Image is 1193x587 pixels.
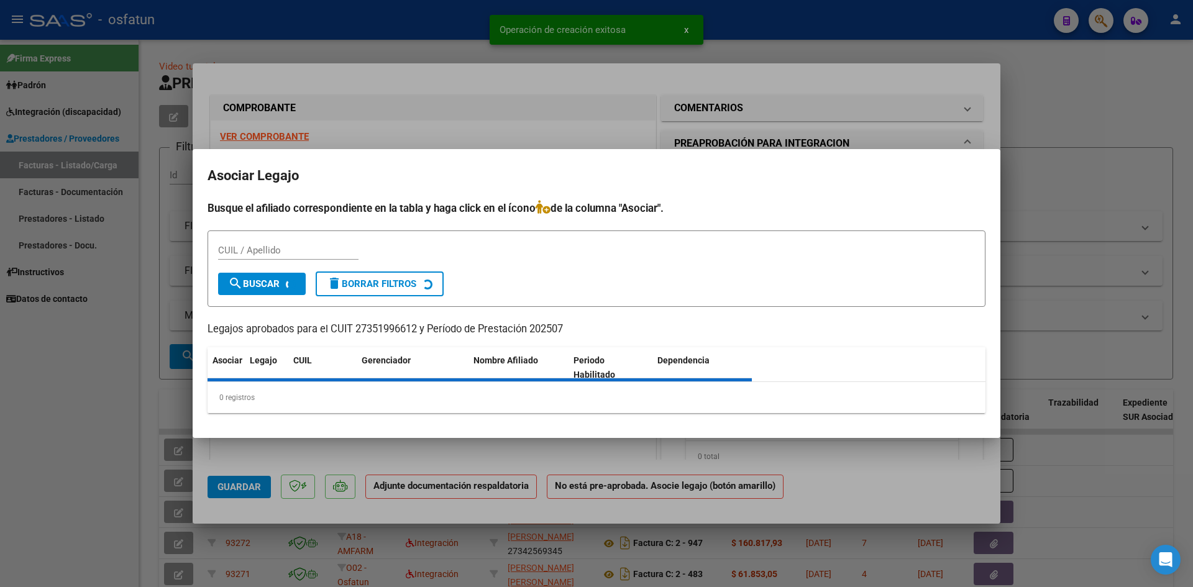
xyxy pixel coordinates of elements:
datatable-header-cell: Asociar [208,347,245,388]
datatable-header-cell: Periodo Habilitado [569,347,652,388]
span: CUIL [293,355,312,365]
span: Dependencia [657,355,710,365]
datatable-header-cell: CUIL [288,347,357,388]
span: Asociar [213,355,242,365]
div: 0 registros [208,382,985,413]
datatable-header-cell: Nombre Afiliado [469,347,569,388]
span: Legajo [250,355,277,365]
span: Periodo Habilitado [574,355,615,380]
span: Nombre Afiliado [473,355,538,365]
mat-icon: delete [327,276,342,291]
button: Buscar [218,273,306,295]
datatable-header-cell: Legajo [245,347,288,388]
button: Borrar Filtros [316,271,444,296]
h2: Asociar Legajo [208,164,985,188]
div: Open Intercom Messenger [1151,545,1181,575]
mat-icon: search [228,276,243,291]
span: Borrar Filtros [327,278,416,289]
p: Legajos aprobados para el CUIT 27351996612 y Período de Prestación 202507 [208,322,985,337]
span: Gerenciador [362,355,411,365]
datatable-header-cell: Dependencia [652,347,752,388]
h4: Busque el afiliado correspondiente en la tabla y haga click en el ícono de la columna "Asociar". [208,200,985,216]
datatable-header-cell: Gerenciador [357,347,469,388]
span: Buscar [228,278,280,289]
